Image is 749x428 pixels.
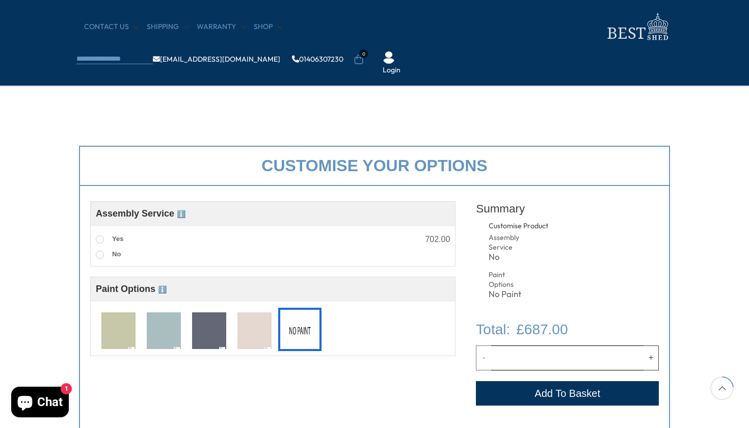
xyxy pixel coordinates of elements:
span: £687.00 [516,319,568,340]
div: 702.00 [425,235,450,244]
img: User Icon [383,51,395,64]
div: No Paint [278,308,322,351]
div: Summary [476,196,659,221]
img: logo [601,10,673,43]
div: No Paint [489,290,529,299]
div: T7024 [142,308,185,351]
a: CONTACT US [84,22,139,32]
img: T7033 [192,312,226,350]
span: ℹ️ [158,285,167,293]
span: Assembly Service [96,208,185,219]
span: Yes [112,235,123,243]
span: 0 [359,49,368,58]
a: 0 [354,55,364,65]
div: T7033 [188,308,231,351]
span: No [112,250,121,258]
div: No [489,253,529,261]
div: T7078 [233,308,276,351]
img: T7024 [147,312,181,350]
a: Shop [254,22,283,32]
a: Shipping [147,22,189,32]
div: Customise your options [79,146,670,186]
span: Paint Options [96,284,167,294]
div: Paint Options [489,270,529,290]
a: 01406307230 [292,56,343,63]
div: Customise Product [489,221,553,231]
img: No Paint [283,312,317,350]
button: Decrease quantity [476,345,491,370]
inbox-online-store-chat: Shopify online store chat [8,387,72,420]
button: Increase quantity [644,345,659,370]
a: Login [383,65,400,75]
input: Quantity [491,345,644,370]
a: Warranty [197,22,246,32]
div: T7010 [97,308,140,351]
img: T7010 [101,312,136,350]
img: T7078 [237,312,272,350]
span: ℹ️ [177,210,185,218]
div: Assembly Service [489,233,529,253]
a: [EMAIL_ADDRESS][DOMAIN_NAME] [153,56,280,63]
